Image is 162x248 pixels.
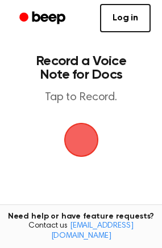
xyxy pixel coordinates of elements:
a: Log in [100,4,151,32]
a: [EMAIL_ADDRESS][DOMAIN_NAME] [51,222,134,240]
a: Beep [11,7,76,29]
span: Contact us [7,221,155,241]
img: Beep Logo [64,123,98,157]
h1: Record a Voice Note for Docs [20,54,142,82]
p: Tap to Record. [20,91,142,105]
